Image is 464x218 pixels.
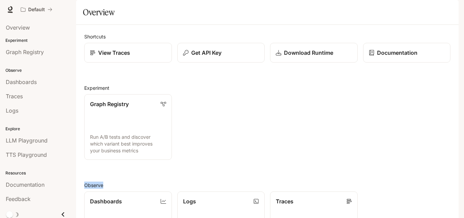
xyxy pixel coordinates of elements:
p: Dashboards [90,197,122,205]
p: Logs [183,197,196,205]
p: Documentation [377,49,417,57]
p: View Traces [98,49,130,57]
h2: Experiment [84,84,450,91]
button: All workspaces [18,3,55,16]
a: Graph RegistryRun A/B tests and discover which variant best improves your business metrics [84,94,172,160]
a: View Traces [84,43,172,63]
h2: Shortcuts [84,33,450,40]
p: Run A/B tests and discover which variant best improves your business metrics [90,134,166,154]
p: Default [28,7,45,13]
p: Graph Registry [90,100,129,108]
a: Download Runtime [270,43,358,63]
button: Get API Key [177,43,265,63]
p: Traces [276,197,293,205]
a: Documentation [363,43,451,63]
h1: Overview [83,5,114,19]
p: Get API Key [191,49,221,57]
h2: Observe [84,182,450,189]
p: Download Runtime [284,49,333,57]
